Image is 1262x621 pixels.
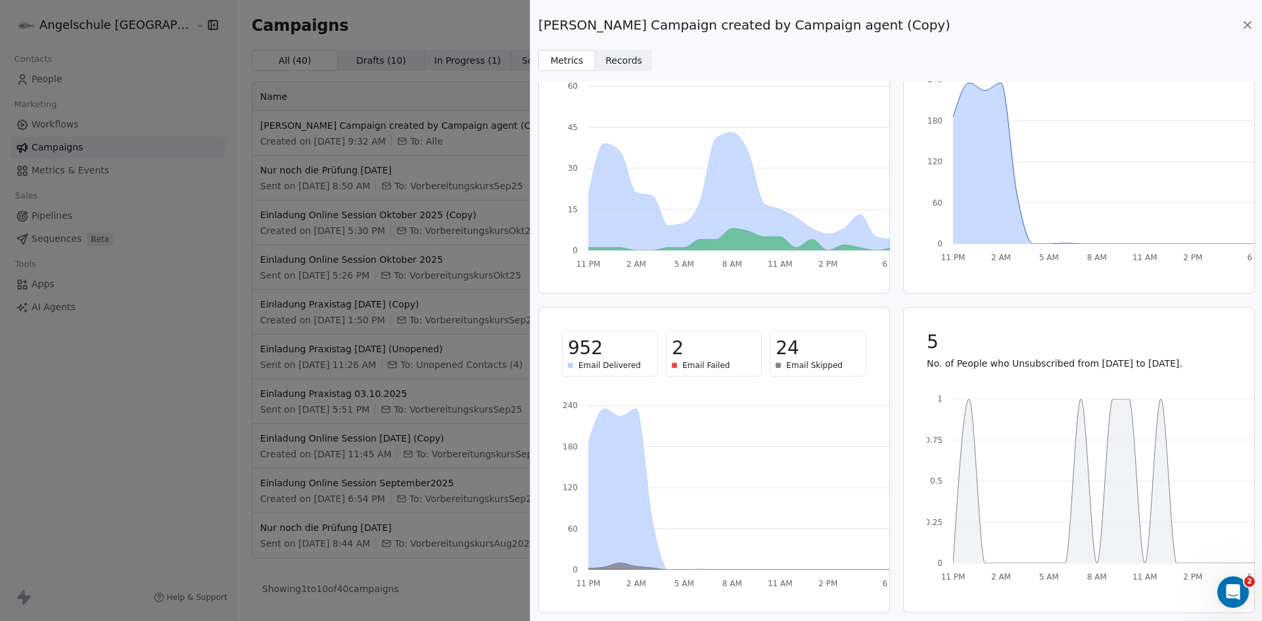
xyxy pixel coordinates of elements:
[882,260,901,269] tspan: 6 PM
[563,401,578,410] tspan: 240
[937,394,943,403] tspan: 1
[1087,253,1106,262] tspan: 8 AM
[941,253,965,262] tspan: 11 PM
[568,524,578,534] tspan: 60
[927,157,943,166] tspan: 120
[568,205,578,214] tspan: 15
[925,518,943,527] tspan: 0.25
[937,239,943,248] tspan: 0
[626,579,646,588] tspan: 2 AM
[538,16,950,34] span: [PERSON_NAME] Campaign created by Campaign agent (Copy)
[882,579,901,588] tspan: 6 PM
[776,336,799,360] span: 24
[1087,572,1106,582] tspan: 8 AM
[576,579,601,588] tspan: 11 PM
[568,81,578,91] tspan: 60
[578,360,641,371] span: Email Delivered
[568,123,578,132] tspan: 45
[1183,253,1202,262] tspan: 2 PM
[563,442,578,451] tspan: 180
[568,336,603,360] span: 952
[682,360,730,371] span: Email Failed
[1217,576,1249,608] iframe: Intercom live chat
[991,572,1010,582] tspan: 2 AM
[1244,576,1255,587] span: 2
[563,483,578,492] tspan: 120
[573,246,578,255] tspan: 0
[927,357,1231,370] p: No. of People who Unsubscribed from [DATE] to [DATE].
[626,260,646,269] tspan: 2 AM
[605,54,642,68] span: Records
[937,559,943,568] tspan: 0
[929,476,942,486] tspan: 0.5
[568,164,578,173] tspan: 30
[1183,572,1202,582] tspan: 2 PM
[573,565,578,574] tspan: 0
[674,260,694,269] tspan: 5 AM
[722,579,742,588] tspan: 8 AM
[925,436,943,445] tspan: 0.75
[927,116,943,126] tspan: 180
[1132,253,1157,262] tspan: 11 AM
[674,579,694,588] tspan: 5 AM
[927,331,939,354] span: 5
[672,336,684,360] span: 2
[1039,572,1058,582] tspan: 5 AM
[818,579,837,588] tspan: 2 PM
[786,360,843,371] span: Email Skipped
[818,260,837,269] tspan: 2 PM
[576,260,601,269] tspan: 11 PM
[991,253,1010,262] tspan: 2 AM
[768,579,793,588] tspan: 11 AM
[927,75,943,84] tspan: 240
[768,260,793,269] tspan: 11 AM
[722,260,742,269] tspan: 8 AM
[1132,572,1157,582] tspan: 11 AM
[932,198,942,208] tspan: 60
[941,572,965,582] tspan: 11 PM
[1039,253,1058,262] tspan: 5 AM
